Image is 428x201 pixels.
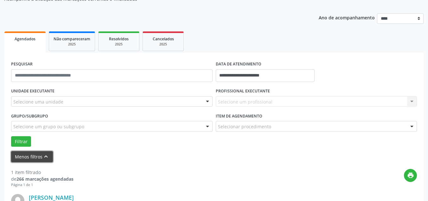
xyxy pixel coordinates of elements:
strong: 266 marcações agendadas [16,176,73,182]
span: Selecione uma unidade [13,98,63,105]
label: Item de agendamento [216,111,262,121]
span: Selecionar procedimento [218,123,271,130]
button: print [404,169,417,182]
p: Ano de acompanhamento [319,13,375,21]
a: [PERSON_NAME] [29,194,74,201]
div: de [11,176,73,182]
div: 2025 [54,42,90,47]
div: 2025 [147,42,179,47]
label: DATA DE ATENDIMENTO [216,59,261,69]
span: Não compareceram [54,36,90,42]
span: Resolvidos [109,36,129,42]
i: print [407,172,414,179]
label: PROFISSIONAL EXECUTANTE [216,86,270,96]
label: Grupo/Subgrupo [11,111,48,121]
div: Página 1 de 1 [11,182,73,188]
label: UNIDADE EXECUTANTE [11,86,54,96]
i: keyboard_arrow_up [42,153,49,160]
div: 2025 [103,42,135,47]
span: Selecione um grupo ou subgrupo [13,123,84,130]
label: PESQUISAR [11,59,33,69]
span: Agendados [15,36,35,42]
div: 1 item filtrado [11,169,73,176]
button: Menos filtroskeyboard_arrow_up [11,151,53,162]
button: Filtrar [11,136,31,147]
span: Cancelados [153,36,174,42]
